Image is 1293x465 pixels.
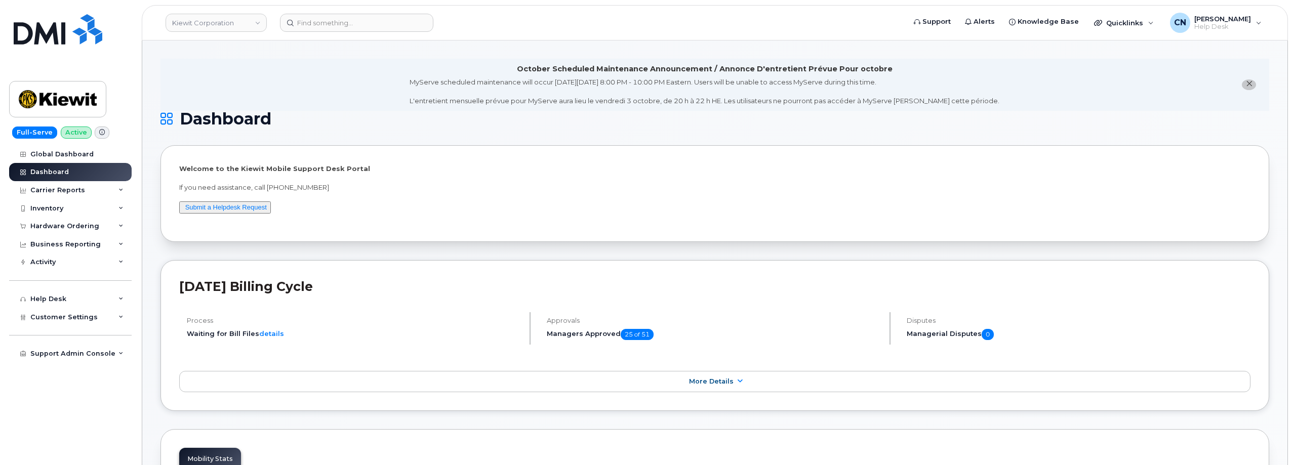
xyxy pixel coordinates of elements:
span: Dashboard [180,111,271,126]
div: October Scheduled Maintenance Announcement / Annonce D'entretient Prévue Pour octobre [517,64,893,74]
h4: Disputes [907,317,1250,324]
h5: Managers Approved [547,329,881,340]
h2: [DATE] Billing Cycle [179,279,1250,294]
h4: Process [187,317,521,324]
button: Submit a Helpdesk Request [179,201,271,214]
iframe: Messenger Launcher [1249,421,1285,457]
a: Submit a Helpdesk Request [185,203,267,211]
span: 25 of 51 [621,329,654,340]
p: If you need assistance, call [PHONE_NUMBER] [179,183,1250,192]
span: More Details [689,377,734,385]
div: MyServe scheduled maintenance will occur [DATE][DATE] 8:00 PM - 10:00 PM Eastern. Users will be u... [410,77,999,106]
h4: Approvals [547,317,881,324]
span: 0 [982,329,994,340]
p: Welcome to the Kiewit Mobile Support Desk Portal [179,164,1250,174]
h5: Managerial Disputes [907,329,1250,340]
li: Waiting for Bill Files [187,329,521,339]
a: details [259,329,284,337]
button: close notification [1242,79,1256,90]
